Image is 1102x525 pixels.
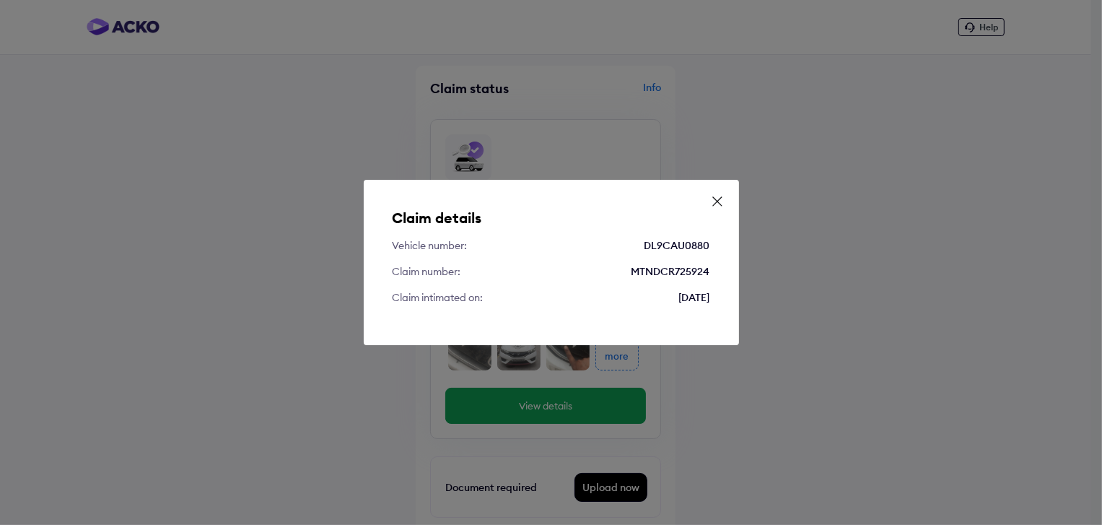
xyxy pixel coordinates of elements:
[644,238,710,253] div: DL9CAU0880
[393,209,710,227] h5: Claim details
[679,290,710,305] div: [DATE]
[393,264,461,279] div: Claim number:
[393,290,484,305] div: Claim intimated on:
[631,264,710,279] div: MTNDCR725924
[393,238,468,253] div: Vehicle number:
